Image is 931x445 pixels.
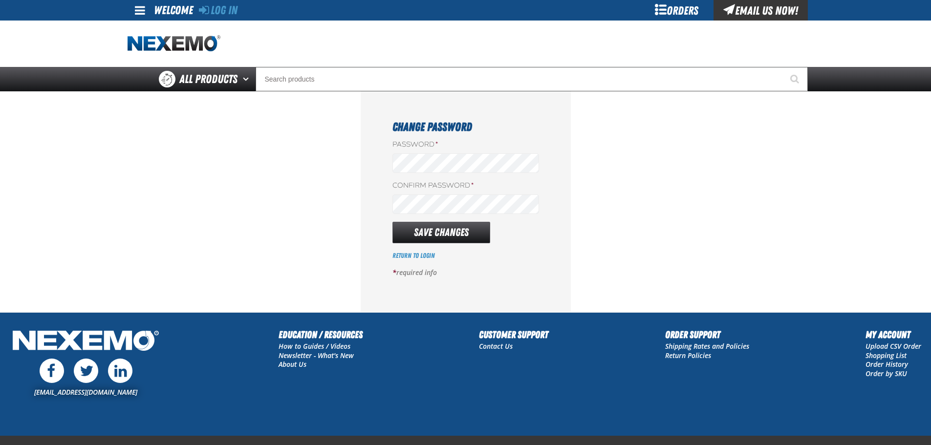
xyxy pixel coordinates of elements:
[34,387,137,397] a: [EMAIL_ADDRESS][DOMAIN_NAME]
[866,360,908,369] a: Order History
[279,341,350,351] a: How to Guides / Videos
[665,351,711,360] a: Return Policies
[665,327,749,342] h2: Order Support
[866,341,921,351] a: Upload CSV Order
[392,252,435,259] a: Return to Login
[279,351,354,360] a: Newsletter - What's New
[783,67,808,91] button: Start Searching
[10,327,162,356] img: Nexemo Logo
[239,67,256,91] button: Open All Products pages
[199,3,238,17] a: Log In
[392,140,539,149] label: Password
[479,327,548,342] h2: Customer Support
[866,351,907,360] a: Shopping List
[866,327,921,342] h2: My Account
[665,341,749,351] a: Shipping Rates and Policies
[279,360,306,369] a: About Us
[392,268,539,277] p: required info
[392,222,490,243] button: Save Changes
[179,70,238,88] span: All Products
[392,181,539,191] label: Confirm Password
[279,327,363,342] h2: Education / Resources
[392,118,539,136] h1: Change Password
[256,67,808,91] input: Search
[128,35,220,52] img: Nexemo logo
[479,341,513,351] a: Contact Us
[866,369,907,378] a: Order by SKU
[128,35,220,52] a: Home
